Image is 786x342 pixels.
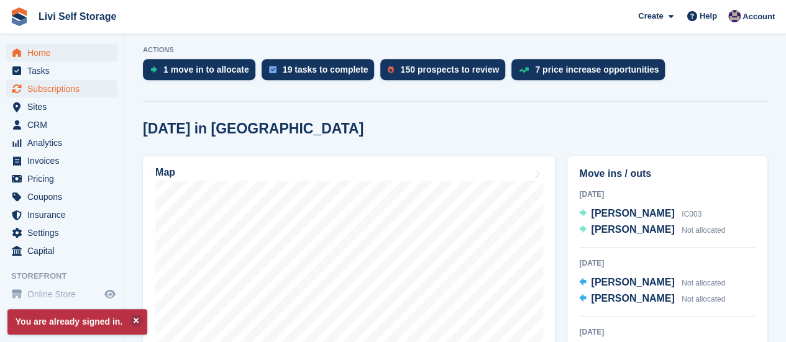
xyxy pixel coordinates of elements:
[143,120,363,137] h2: [DATE] in [GEOGRAPHIC_DATA]
[27,134,102,151] span: Analytics
[6,44,117,61] a: menu
[6,152,117,169] a: menu
[150,66,157,73] img: move_ins_to_allocate_icon-fdf77a2bb77ea45bf5b3d319d69a93e2d87916cf1d5bf7949dd705db3b84f3ca.svg
[6,134,117,151] a: menu
[6,116,117,133] a: menu
[155,167,175,178] h2: Map
[6,62,117,79] a: menu
[579,166,756,181] h2: Move ins / outs
[27,170,102,187] span: Pricing
[27,44,102,61] span: Home
[380,59,511,86] a: 150 prospects to review
[283,65,368,74] div: 19 tasks to complete
[519,67,529,73] img: price_increase_opportunities-93ffe204e8149a01c8c9dc8f82e8f89637d9d84a8eef4429ea346261dce0b2c0.svg
[262,59,381,86] a: 19 tasks to complete
[728,10,741,22] img: Jim
[27,206,102,223] span: Insurance
[27,224,102,241] span: Settings
[7,309,147,335] p: You are already signed in.
[511,59,671,86] a: 7 price increase opportunities
[27,188,102,205] span: Coupons
[143,46,767,54] p: ACTIONS
[682,226,725,235] span: Not allocated
[143,59,262,86] a: 1 move in to allocate
[11,270,124,282] span: Storefront
[682,295,725,304] span: Not allocated
[6,206,117,223] a: menu
[27,152,102,169] span: Invoices
[638,10,663,22] span: Create
[591,277,674,287] span: [PERSON_NAME]
[27,62,102,79] span: Tasks
[269,66,276,73] img: task-75834270c22a3079a89374b754ae025e5fb1db73e45f91037f5363f120a921f8.svg
[591,293,674,304] span: [PERSON_NAME]
[743,11,775,23] span: Account
[579,291,725,307] a: [PERSON_NAME] Not allocated
[400,65,499,74] div: 150 prospects to review
[27,80,102,97] span: Subscriptions
[27,242,102,259] span: Capital
[579,326,756,338] div: [DATE]
[388,66,394,73] img: prospect-51fa495bee0391a8d652442698ab0144808aea92771e9ea1ae160a38d050c398.svg
[27,286,102,303] span: Online Store
[579,275,725,291] a: [PERSON_NAME] Not allocated
[6,170,117,187] a: menu
[591,224,674,235] span: [PERSON_NAME]
[6,80,117,97] a: menu
[27,98,102,115] span: Sites
[682,279,725,287] span: Not allocated
[163,65,249,74] div: 1 move in to allocate
[579,258,756,269] div: [DATE]
[34,6,121,27] a: Livi Self Storage
[6,224,117,241] a: menu
[700,10,717,22] span: Help
[579,222,725,238] a: [PERSON_NAME] Not allocated
[579,206,701,222] a: [PERSON_NAME] IC003
[6,188,117,205] a: menu
[682,210,701,218] span: IC003
[103,287,117,302] a: Preview store
[6,98,117,115] a: menu
[535,65,659,74] div: 7 price increase opportunities
[579,189,756,200] div: [DATE]
[6,286,117,303] a: menu
[6,242,117,259] a: menu
[10,7,29,26] img: stora-icon-8386f47178a22dfd0bd8f6a31ec36ba5ce8667c1dd55bd0f319d3a0aa187defe.svg
[27,116,102,133] span: CRM
[591,208,674,218] span: [PERSON_NAME]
